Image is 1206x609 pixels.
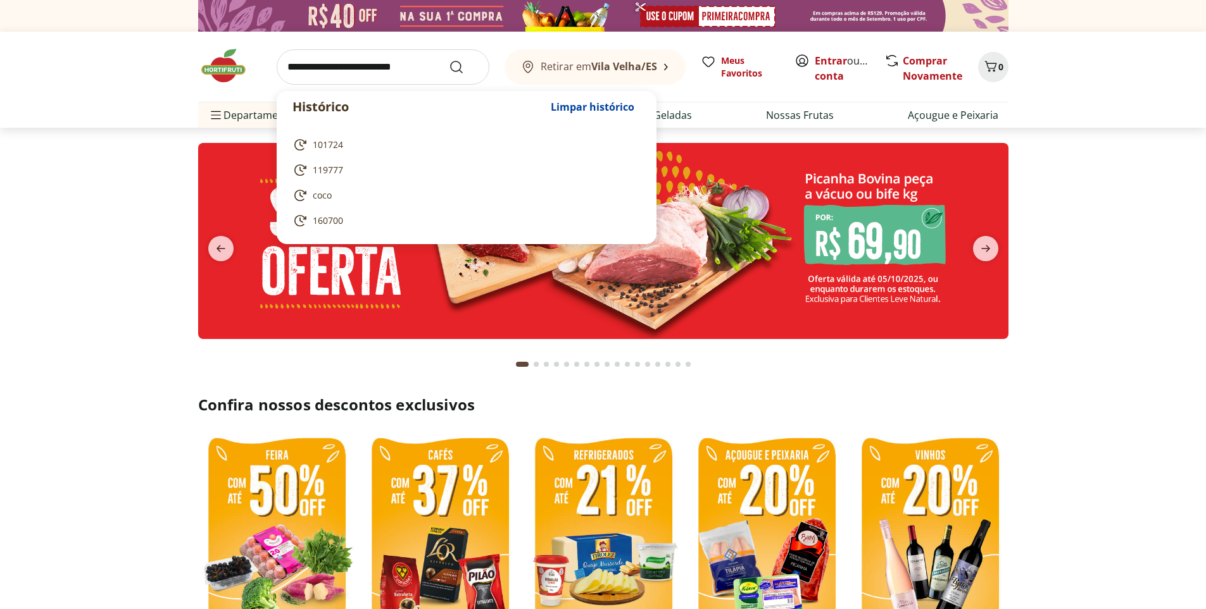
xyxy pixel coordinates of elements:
[544,92,641,122] button: Limpar histórico
[701,54,779,80] a: Meus Favoritos
[903,54,962,83] a: Comprar Novamente
[292,98,544,116] p: Histórico
[541,349,551,379] button: Go to page 3 from fs-carousel
[313,138,343,151] span: 101724
[815,53,871,83] span: ou
[277,49,489,85] input: search
[313,214,343,227] span: 160700
[653,349,663,379] button: Go to page 14 from fs-carousel
[622,349,632,379] button: Go to page 11 from fs-carousel
[292,137,636,152] a: 101724
[643,349,653,379] button: Go to page 13 from fs-carousel
[815,54,884,83] a: Criar conta
[908,108,998,123] a: Açougue e Peixaria
[612,349,622,379] button: Go to page 10 from fs-carousel
[551,349,562,379] button: Go to page 4 from fs-carousel
[998,61,1003,73] span: 0
[562,349,572,379] button: Go to page 5 from fs-carousel
[513,349,531,379] button: Current page from fs-carousel
[551,102,634,112] span: Limpar histórico
[978,52,1008,82] button: Carrinho
[683,349,693,379] button: Go to page 17 from fs-carousel
[208,100,299,130] span: Departamentos
[592,349,602,379] button: Go to page 8 from fs-carousel
[963,236,1008,261] button: next
[505,49,686,85] button: Retirar emVila Velha/ES
[313,164,343,176] span: 119777
[591,59,657,73] b: Vila Velha/ES
[531,349,541,379] button: Go to page 2 from fs-carousel
[208,100,223,130] button: Menu
[766,108,834,123] a: Nossas Frutas
[632,349,643,379] button: Go to page 12 from fs-carousel
[198,395,1008,415] h2: Confira nossos descontos exclusivos
[582,349,592,379] button: Go to page 7 from fs-carousel
[449,59,479,75] button: Submit Search
[721,54,779,80] span: Meus Favoritos
[292,188,636,203] a: coco
[673,349,683,379] button: Go to page 16 from fs-carousel
[198,47,261,85] img: Hortifruti
[541,61,657,72] span: Retirar em
[313,189,332,202] span: coco
[572,349,582,379] button: Go to page 6 from fs-carousel
[292,213,636,228] a: 160700
[663,349,673,379] button: Go to page 15 from fs-carousel
[292,163,636,178] a: 119777
[198,236,244,261] button: previous
[602,349,612,379] button: Go to page 9 from fs-carousel
[815,54,847,68] a: Entrar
